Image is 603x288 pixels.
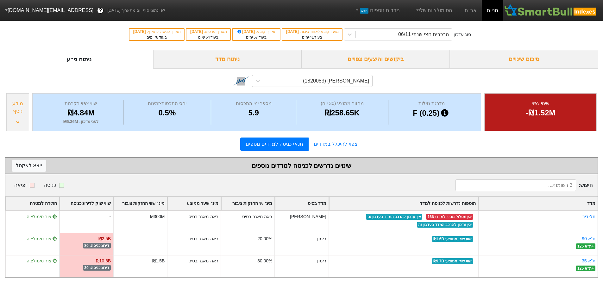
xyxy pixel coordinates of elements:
a: ת"א-35 [582,258,595,263]
span: אין מסלול מהיר למדד : 166 [426,214,473,220]
div: יציאה [14,181,27,189]
div: בעוד ימים [133,34,181,40]
div: 0.5% [125,107,210,119]
span: דירוג כניסה: 80 [83,243,111,248]
span: [DATE] [286,29,300,34]
a: צפוי להיכלל במדדים [309,138,363,150]
div: Toggle SortBy [221,197,274,210]
span: צור סימולציה [27,258,57,263]
div: [PERSON_NAME] [274,211,328,233]
span: 41 [310,35,314,40]
div: רימון [274,233,328,255]
a: מדדים נוספיםחדש [352,4,402,17]
div: שינוי צפוי [493,100,588,107]
div: ביקושים והיצעים צפויים [302,50,450,69]
span: 64 [206,35,210,40]
div: 5.9 [213,107,294,119]
div: ראה מאגר בסיס [242,213,273,220]
span: 57 [254,35,258,40]
a: ת''א 90 [582,236,595,241]
div: בעוד ימים [286,34,339,40]
span: + ת''א 125 [576,266,595,271]
div: הרכבים חצי שנתי 06/11 [398,31,449,38]
span: דירוג כניסה: 30 [83,265,111,271]
div: סוג עדכון [454,31,471,38]
div: ₪2.5B [98,236,111,242]
div: בעוד ימים [236,34,277,40]
span: [DATE] [236,29,256,34]
span: ? [99,6,102,15]
div: כניסה [44,181,56,189]
span: צור סימולציה [27,236,57,241]
div: שינויים נדרשים לכניסה למדדים נוספים [12,161,591,170]
span: שווי שוק ממוצע : ₪1.6B [432,236,473,242]
div: ניתוח מדד [153,50,302,69]
div: ₪258.65K [298,107,386,119]
div: - [59,211,113,233]
div: ₪4.84M [41,107,122,119]
span: [DATE] [133,29,147,34]
div: ראה מאגר בסיס [188,213,219,220]
a: תנאי כניסה למדדים נוספים [240,138,308,151]
div: ₪10.6B [96,258,111,264]
div: בעוד ימים [190,34,227,40]
div: סיכום שינויים [450,50,598,69]
div: Toggle SortBy [479,197,598,210]
span: אין עדכון להרכב המדד בעדכון זה [366,214,422,220]
span: [DATE] [190,29,204,34]
div: מחזור ממוצע (30 יום) [298,100,386,107]
input: 3 רשומות... [455,179,576,191]
div: Toggle SortBy [167,197,221,210]
div: תאריך כניסה לתוקף : [133,29,181,34]
div: ראה מאגר בסיס [188,236,219,242]
div: מידע נוסף [8,100,27,115]
span: 78 [154,35,158,40]
span: לפי נתוני סוף יום מתאריך [DATE] [107,7,165,14]
div: תאריך פרסום : [190,29,227,34]
div: מדרגת נזילות [390,100,473,107]
span: חיפוש : [455,179,593,191]
span: צור סימולציה [27,214,57,219]
div: - [163,236,165,242]
div: שווי צפוי בקרנות [41,100,122,107]
div: Toggle SortBy [60,197,113,210]
img: SmartBull [503,4,598,17]
img: tase link [233,73,249,89]
div: רימון [274,255,328,277]
div: מועד קובע לאחוז ציבור : [286,29,339,34]
div: Toggle SortBy [275,197,328,210]
span: שווי שוק ממוצע : ₪9.7B [432,258,473,264]
div: לפני עדכון : ₪6.36M [41,119,122,125]
div: [PERSON_NAME] (1820083) [303,77,369,85]
div: יחס התכסות-זמינות [125,100,210,107]
div: מספר ימי התכסות [213,100,294,107]
a: תל-דיב [582,214,595,219]
div: תאריך קובע : [236,29,277,34]
span: אין עדכון להרכב המדד בעדכון זה [417,222,473,228]
div: 20.00% [257,236,272,242]
div: Toggle SortBy [6,197,59,210]
div: 30.00% [257,258,272,264]
div: F (0.25) [390,107,473,119]
div: ניתוח ני״ע [5,50,153,69]
div: ראה מאגר בסיס [188,258,219,264]
div: Toggle SortBy [114,197,167,210]
span: + ת''א 125 [576,243,595,249]
a: הסימולציות שלי [412,4,455,17]
div: ₪300M [150,213,165,220]
span: חדש [360,8,368,14]
div: -₪1.52M [493,107,588,119]
div: Toggle SortBy [329,197,478,210]
div: ₪1.5B [152,258,165,264]
button: ייצא לאקסל [12,160,46,172]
